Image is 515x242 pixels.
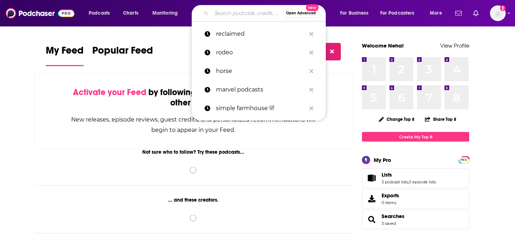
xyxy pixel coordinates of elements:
[362,132,469,142] a: Create My Top 8
[382,200,399,205] span: 0 items
[216,62,306,80] p: horse
[89,8,110,18] span: Podcasts
[198,5,333,21] div: Search podcasts, credits, & more...
[152,8,178,18] span: Monitoring
[46,44,84,66] a: My Feed
[6,6,74,20] img: Podchaser - Follow, Share and Rate Podcasts
[118,8,143,19] a: Charts
[382,172,436,178] a: Lists
[216,43,306,62] p: rodeo
[382,192,399,199] span: Exports
[216,80,306,99] p: marvel podcasts
[408,179,409,184] span: ,
[364,214,379,224] a: Searches
[382,172,392,178] span: Lists
[92,44,153,61] span: Popular Feed
[364,173,379,183] a: Lists
[430,8,442,18] span: More
[382,213,404,219] a: Searches
[286,11,316,15] span: Open Advanced
[362,168,469,188] span: Lists
[362,210,469,229] span: Searches
[211,8,283,19] input: Search podcasts, credits, & more...
[216,25,306,43] p: reclaimed
[70,114,316,135] div: New releases, episode reviews, guest credits, and personalized recommendations will begin to appe...
[460,157,468,163] span: PRO
[452,7,465,19] a: Show notifications dropdown
[440,42,469,49] a: View Profile
[283,9,319,18] button: Open AdvancedNew
[374,115,419,124] button: Change Top 8
[340,8,368,18] span: For Business
[500,5,506,11] svg: Add a profile image
[84,8,119,19] button: open menu
[362,42,404,49] a: Welcome Neha!
[216,99,306,118] p: simple farmhouse lif
[380,8,415,18] span: For Podcasters
[382,179,408,184] a: 3 podcast lists
[70,87,316,108] div: by following Podcasts, Creators, Lists, and other Users!
[364,194,379,204] span: Exports
[147,8,187,19] button: open menu
[425,112,457,126] button: Share Top 8
[192,62,326,80] a: horse
[306,4,319,11] span: New
[470,7,481,19] a: Show notifications dropdown
[362,189,469,208] a: Exports
[46,44,84,61] span: My Feed
[192,43,326,62] a: rodeo
[34,197,352,203] div: ... and these creators.
[123,8,138,18] span: Charts
[73,87,146,98] span: Activate your Feed
[376,8,425,19] button: open menu
[192,99,326,118] a: simple farmhouse lif
[335,8,377,19] button: open menu
[34,149,352,155] div: Not sure who to follow? Try these podcasts...
[490,5,506,21] button: Show profile menu
[409,179,436,184] a: 0 episode lists
[192,80,326,99] a: marvel podcasts
[490,5,506,21] span: Logged in as NehaLad
[460,157,468,162] a: PRO
[425,8,451,19] button: open menu
[374,157,391,163] div: My Pro
[92,44,153,66] a: Popular Feed
[490,5,506,21] img: User Profile
[192,25,326,43] a: reclaimed
[382,221,396,226] a: 3 saved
